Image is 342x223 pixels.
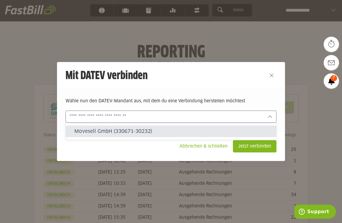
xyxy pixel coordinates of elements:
[66,126,276,137] sl-option: Movesell GmbH (330671-30232)
[66,98,276,104] p: Wähle nun den DATEV-Mandant aus, mit dem du eine Verbindung herstellen möchtest
[324,73,339,89] a: 7
[233,140,276,152] sl-button: Jetzt verbinden
[330,75,337,81] span: 7
[294,205,336,220] iframe: Öffnet ein Widget, in dem Sie weitere Informationen finden
[174,140,233,152] sl-button: Abbrechen & schließen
